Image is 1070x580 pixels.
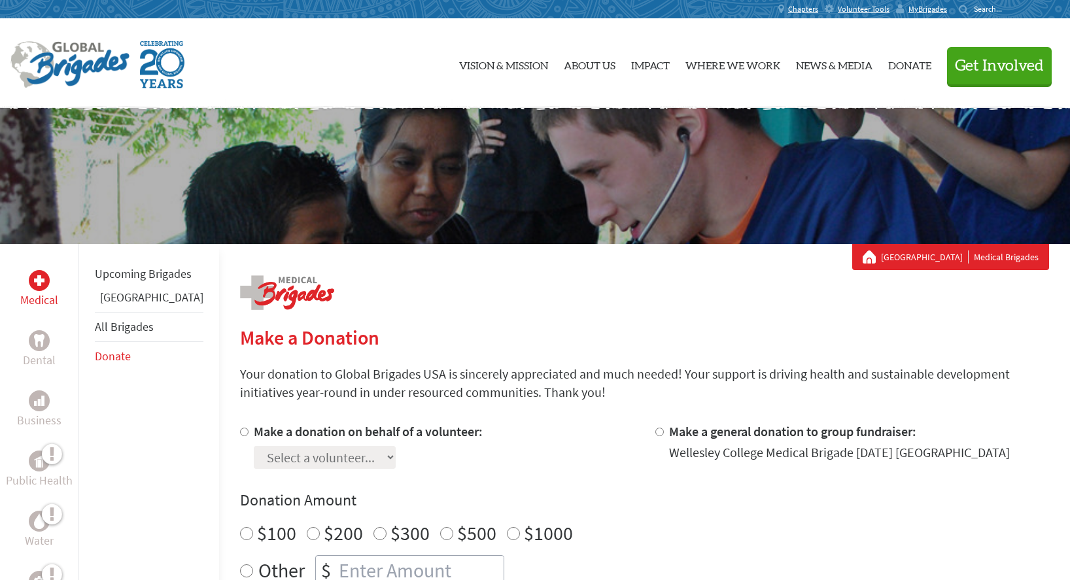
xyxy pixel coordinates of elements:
[29,270,50,291] div: Medical
[947,47,1052,84] button: Get Involved
[564,29,615,97] a: About Us
[25,532,54,550] p: Water
[974,4,1011,14] input: Search...
[881,250,969,264] a: [GEOGRAPHIC_DATA]
[17,390,61,430] a: BusinessBusiness
[34,275,44,286] img: Medical
[254,423,483,439] label: Make a donation on behalf of a volunteer:
[10,41,129,88] img: Global Brigades Logo
[100,290,203,305] a: [GEOGRAPHIC_DATA]
[669,443,1010,462] div: Wellesley College Medical Brigade [DATE] [GEOGRAPHIC_DATA]
[95,342,203,371] li: Donate
[95,319,154,334] a: All Brigades
[34,334,44,347] img: Dental
[524,520,573,545] label: $1000
[908,4,947,14] span: MyBrigades
[888,29,931,97] a: Donate
[457,520,496,545] label: $500
[34,454,44,468] img: Public Health
[240,275,334,310] img: logo-medical.png
[20,270,58,309] a: MedicalMedical
[863,250,1039,264] div: Medical Brigades
[838,4,889,14] span: Volunteer Tools
[796,29,872,97] a: News & Media
[955,58,1044,74] span: Get Involved
[95,349,131,364] a: Donate
[788,4,818,14] span: Chapters
[240,326,1049,349] h2: Make a Donation
[685,29,780,97] a: Where We Work
[95,260,203,288] li: Upcoming Brigades
[324,520,363,545] label: $200
[29,330,50,351] div: Dental
[140,41,184,88] img: Global Brigades Celebrating 20 Years
[459,29,548,97] a: Vision & Mission
[29,390,50,411] div: Business
[23,351,56,369] p: Dental
[95,288,203,312] li: Guatemala
[20,291,58,309] p: Medical
[240,365,1049,401] p: Your donation to Global Brigades USA is sincerely appreciated and much needed! Your support is dr...
[23,330,56,369] a: DentalDental
[29,511,50,532] div: Water
[95,312,203,342] li: All Brigades
[25,511,54,550] a: WaterWater
[631,29,670,97] a: Impact
[240,490,1049,511] h4: Donation Amount
[17,411,61,430] p: Business
[34,396,44,406] img: Business
[95,266,192,281] a: Upcoming Brigades
[257,520,296,545] label: $100
[6,471,73,490] p: Public Health
[6,451,73,490] a: Public HealthPublic Health
[669,423,916,439] label: Make a general donation to group fundraiser:
[29,451,50,471] div: Public Health
[390,520,430,545] label: $300
[34,513,44,528] img: Water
